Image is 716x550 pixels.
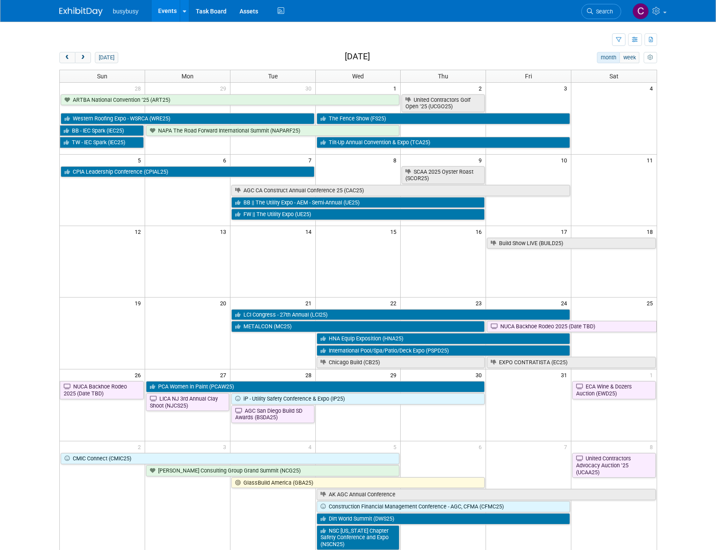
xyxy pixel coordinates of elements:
[146,381,485,392] a: PCA Women in Paint (PCAW25)
[59,7,103,16] img: ExhibitDay
[649,369,657,380] span: 1
[231,185,570,196] a: AGC CA Construct Annual Conference 25 (CAC25)
[317,357,485,368] a: Chicago Build (CB25)
[146,125,400,136] a: NAPA The Road Forward International Summit (NAPARF25)
[649,83,657,94] span: 4
[646,226,657,237] span: 18
[646,155,657,165] span: 11
[478,83,486,94] span: 2
[478,441,486,452] span: 6
[392,441,400,452] span: 5
[305,83,315,94] span: 30
[60,381,144,399] a: NUCA Backhoe Rodeo 2025 (Date TBD)
[560,226,571,237] span: 17
[231,477,485,489] a: GlassBuild America (GBA25)
[475,369,486,380] span: 30
[146,393,229,411] a: LICA NJ 3rd Annual Clay Shoot (NJCS25)
[581,4,621,19] a: Search
[146,465,400,476] a: [PERSON_NAME] Consulting Group Grand Summit (NCG25)
[134,298,145,308] span: 19
[231,209,485,220] a: FW || The Utility Expo (UE25)
[305,226,315,237] span: 14
[61,453,400,464] a: CMIC Connect (CMIC25)
[134,226,145,237] span: 12
[649,441,657,452] span: 8
[60,125,144,136] a: BB - IEC Spark (IEC25)
[646,298,657,308] span: 25
[231,197,485,208] a: BB || The Utility Expo - AEM - Semi-Annual (UE25)
[563,441,571,452] span: 7
[317,345,570,356] a: International Pool/Spa/Patio/Deck Expo (PSPD25)
[231,393,485,404] a: iP - Utility Safety Conference & Expo (IP25)
[181,73,194,80] span: Mon
[525,73,532,80] span: Fri
[231,321,485,332] a: METALCON (MC25)
[609,73,619,80] span: Sat
[345,52,370,61] h2: [DATE]
[593,8,613,15] span: Search
[317,137,570,148] a: Tilt-Up Annual Convention & Expo (TCA25)
[478,155,486,165] span: 9
[308,441,315,452] span: 4
[389,369,400,380] span: 29
[597,52,620,63] button: month
[317,513,570,524] a: Dirt World Summit (DWS25)
[95,52,118,63] button: [DATE]
[317,113,570,124] a: The Fence Show (FS25)
[648,55,653,61] i: Personalize Calendar
[137,155,145,165] span: 5
[560,369,571,380] span: 31
[219,83,230,94] span: 29
[219,226,230,237] span: 13
[60,137,144,148] a: TW - IEC Spark (IEC25)
[475,226,486,237] span: 16
[352,73,364,80] span: Wed
[572,453,655,478] a: United Contractors Advocacy Auction ’25 (UCAA25)
[392,155,400,165] span: 8
[61,166,314,178] a: CPIA Leadership Conference (CPIAL25)
[231,309,570,320] a: LCI Congress - 27th Annual (LCI25)
[134,83,145,94] span: 28
[268,73,278,80] span: Tue
[317,525,400,550] a: NSC [US_STATE] Chapter Safety Conference and Expo (NSCN25)
[644,52,657,63] button: myCustomButton
[487,321,656,332] a: NUCA Backhoe Rodeo 2025 (Date TBD)
[317,333,570,344] a: HNA Equip Exposition (HNA25)
[59,52,75,63] button: prev
[61,94,400,106] a: ARTBA National Convention ’25 (ART25)
[389,298,400,308] span: 22
[563,83,571,94] span: 3
[97,73,107,80] span: Sun
[137,441,145,452] span: 2
[560,298,571,308] span: 24
[222,155,230,165] span: 6
[392,83,400,94] span: 1
[222,441,230,452] span: 3
[487,357,655,368] a: EXPO CONTRATISTA (EC25)
[305,369,315,380] span: 28
[389,226,400,237] span: 15
[61,113,314,124] a: Western Roofing Expo - WSRCA (WRE25)
[317,489,656,500] a: AK AGC Annual Conference
[438,73,448,80] span: Thu
[308,155,315,165] span: 7
[134,369,145,380] span: 26
[75,52,91,63] button: next
[113,8,139,15] span: busybusy
[402,166,485,184] a: SCAA 2025 Oyster Roast (SCOR25)
[572,381,655,399] a: ECA Wine & Dozers Auction (EWD25)
[475,298,486,308] span: 23
[560,155,571,165] span: 10
[231,405,314,423] a: AGC San Diego Build SD Awards (BSDA25)
[305,298,315,308] span: 21
[632,3,649,19] img: Collin Larson
[219,369,230,380] span: 27
[487,238,655,249] a: Build Show LIVE (BUILD25)
[402,94,485,112] a: United Contractors Golf Open ’25 (UCGO25)
[317,501,570,512] a: Construction Financial Management Conference - AGC, CFMA (CFMC25)
[219,298,230,308] span: 20
[619,52,639,63] button: week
